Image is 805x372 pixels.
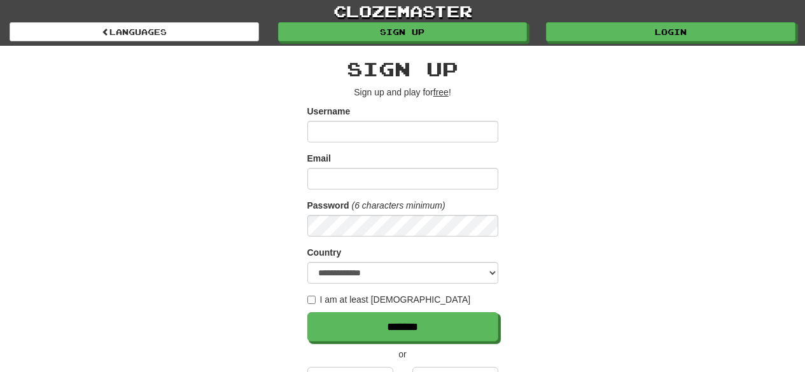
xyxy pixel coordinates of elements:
[307,199,349,212] label: Password
[307,348,498,361] p: or
[307,246,342,259] label: Country
[307,105,351,118] label: Username
[10,22,259,41] a: Languages
[307,293,471,306] label: I am at least [DEMOGRAPHIC_DATA]
[307,296,316,304] input: I am at least [DEMOGRAPHIC_DATA]
[307,59,498,79] h2: Sign up
[307,86,498,99] p: Sign up and play for !
[433,87,449,97] u: free
[352,200,445,210] em: (6 characters minimum)
[546,22,795,41] a: Login
[278,22,528,41] a: Sign up
[307,152,331,165] label: Email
